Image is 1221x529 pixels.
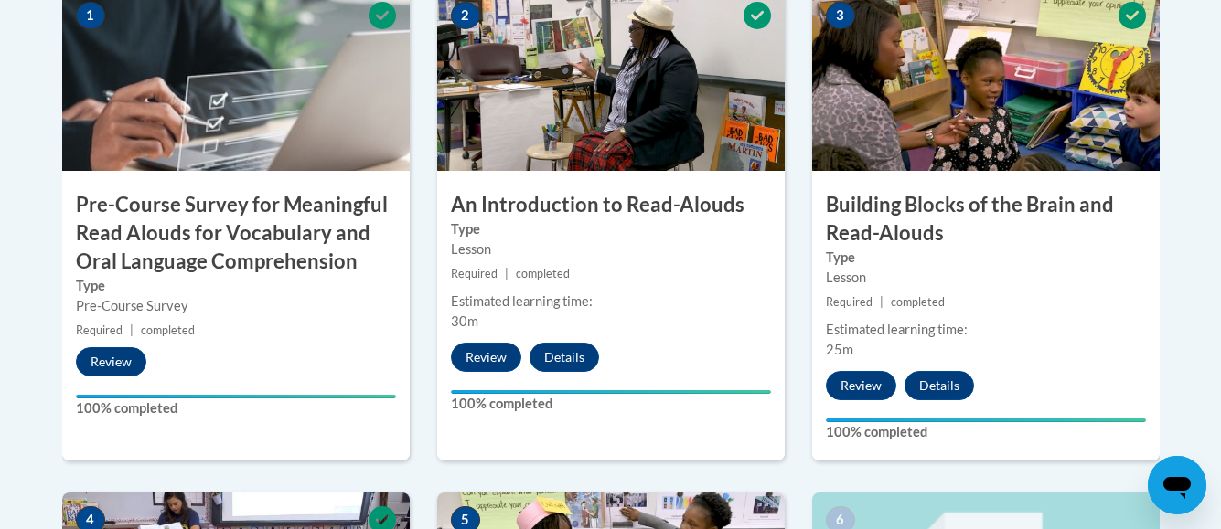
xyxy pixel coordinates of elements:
[451,239,771,259] div: Lesson
[530,343,599,372] button: Details
[505,267,509,280] span: |
[905,371,974,400] button: Details
[826,2,855,29] span: 3
[451,219,771,239] label: Type
[76,398,396,418] label: 100% completed
[76,323,123,337] span: Required
[76,2,105,29] span: 1
[826,320,1146,340] div: Estimated learning time:
[1148,456,1206,514] iframe: Button to launch messaging window
[880,295,884,309] span: |
[76,347,146,376] button: Review
[826,248,1146,268] label: Type
[826,295,873,309] span: Required
[451,267,498,280] span: Required
[130,323,134,337] span: |
[141,323,195,337] span: completed
[76,395,396,398] div: Your progress
[451,343,521,372] button: Review
[451,394,771,414] label: 100% completed
[62,191,410,275] h3: Pre-Course Survey for Meaningful Read Alouds for Vocabulary and Oral Language Comprehension
[826,268,1146,288] div: Lesson
[826,371,896,400] button: Review
[516,267,570,280] span: completed
[891,295,945,309] span: completed
[451,2,480,29] span: 2
[437,191,785,219] h3: An Introduction to Read-Alouds
[451,390,771,394] div: Your progress
[826,422,1146,442] label: 100% completed
[451,291,771,312] div: Estimated learning time:
[826,342,853,357] span: 25m
[76,296,396,316] div: Pre-Course Survey
[826,418,1146,422] div: Your progress
[451,313,478,329] span: 30m
[812,191,1160,248] h3: Building Blocks of the Brain and Read-Alouds
[76,276,396,296] label: Type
